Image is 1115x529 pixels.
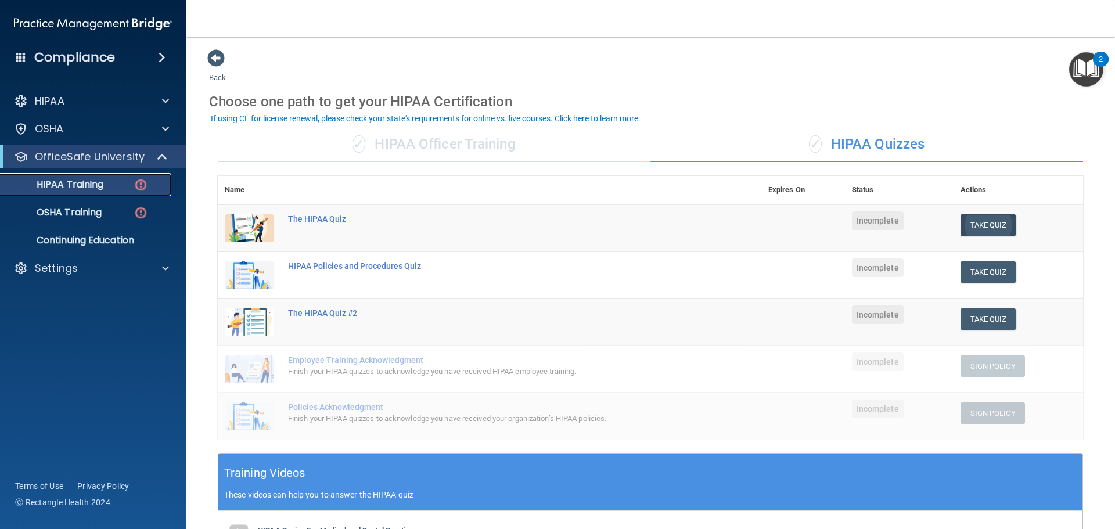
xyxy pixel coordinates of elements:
[15,496,110,508] span: Ⓒ Rectangle Health 2024
[209,59,226,82] a: Back
[8,235,166,246] p: Continuing Education
[134,206,148,220] img: danger-circle.6113f641.png
[14,12,172,35] img: PMB logo
[288,412,703,426] div: Finish your HIPAA quizzes to acknowledge you have received your organization’s HIPAA policies.
[761,176,845,204] th: Expires On
[77,480,130,492] a: Privacy Policy
[845,176,954,204] th: Status
[650,127,1083,162] div: HIPAA Quizzes
[8,207,102,218] p: OSHA Training
[961,308,1016,330] button: Take Quiz
[852,211,904,230] span: Incomplete
[218,176,281,204] th: Name
[961,214,1016,236] button: Take Quiz
[35,122,64,136] p: OSHA
[288,355,703,365] div: Employee Training Acknowledgment
[852,258,904,277] span: Incomplete
[14,261,169,275] a: Settings
[954,176,1083,204] th: Actions
[224,490,1077,499] p: These videos can help you to answer the HIPAA quiz
[14,122,169,136] a: OSHA
[852,400,904,418] span: Incomplete
[961,402,1025,424] button: Sign Policy
[852,352,904,371] span: Incomplete
[961,355,1025,377] button: Sign Policy
[1069,52,1103,87] button: Open Resource Center, 2 new notifications
[8,179,103,190] p: HIPAA Training
[1099,59,1103,74] div: 2
[809,135,822,153] span: ✓
[288,261,703,271] div: HIPAA Policies and Procedures Quiz
[288,308,703,318] div: The HIPAA Quiz #2
[218,127,650,162] div: HIPAA Officer Training
[35,261,78,275] p: Settings
[209,85,1092,118] div: Choose one path to get your HIPAA Certification
[209,113,642,124] button: If using CE for license renewal, please check your state's requirements for online vs. live cours...
[35,150,145,164] p: OfficeSafe University
[961,261,1016,283] button: Take Quiz
[288,402,703,412] div: Policies Acknowledgment
[35,94,64,108] p: HIPAA
[288,214,703,224] div: The HIPAA Quiz
[852,305,904,324] span: Incomplete
[211,114,641,123] div: If using CE for license renewal, please check your state's requirements for online vs. live cours...
[288,365,703,379] div: Finish your HIPAA quizzes to acknowledge you have received HIPAA employee training.
[353,135,365,153] span: ✓
[224,463,305,483] h5: Training Videos
[14,94,169,108] a: HIPAA
[14,150,168,164] a: OfficeSafe University
[15,480,63,492] a: Terms of Use
[134,178,148,192] img: danger-circle.6113f641.png
[34,49,115,66] h4: Compliance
